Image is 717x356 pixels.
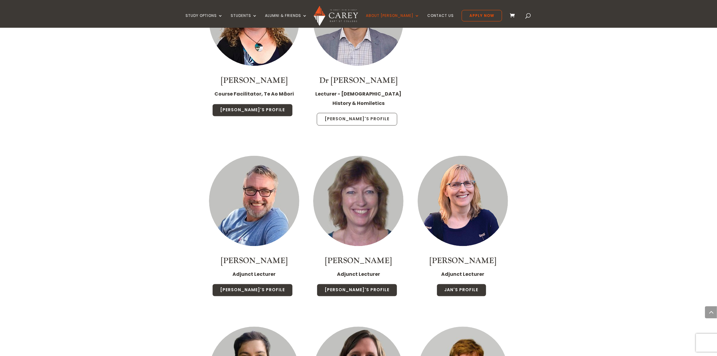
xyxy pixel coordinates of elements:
[313,156,404,246] img: Adjunct_Raewyn Moodie_300x300_2023-Dec
[427,14,454,28] a: Contact Us
[315,90,401,106] strong: Lecturer - [DEMOGRAPHIC_DATA] History & Homiletics
[437,284,486,296] a: Jan's Profile
[325,256,392,266] a: [PERSON_NAME]
[209,156,299,246] img: Thumbnail photo of Jin McInnes - Adjunct Lecturer
[366,14,419,28] a: About [PERSON_NAME]
[337,271,380,278] strong: Adjunct Lecturer
[231,14,257,28] a: Students
[319,75,397,86] a: Dr [PERSON_NAME]
[441,271,485,278] strong: Adjunct Lecturer
[314,6,358,26] img: Carey Baptist College
[214,90,294,97] strong: Course Facilitator, Te Ao Māori
[232,271,276,278] strong: Adjunct Lecturer
[221,75,288,86] a: [PERSON_NAME]
[221,256,288,266] a: [PERSON_NAME]
[212,104,293,116] a: [PERSON_NAME]'s Profile
[265,14,307,28] a: Alumni & Friends
[212,284,293,296] a: [PERSON_NAME]'s Profile
[317,284,397,296] a: [PERSON_NAME]'s Profile
[317,113,397,125] a: [PERSON_NAME]'s Profile
[462,10,502,21] a: Apply Now
[429,256,496,266] a: [PERSON_NAME]
[185,14,223,28] a: Study Options
[418,156,508,246] img: Jan Ozanne_300x300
